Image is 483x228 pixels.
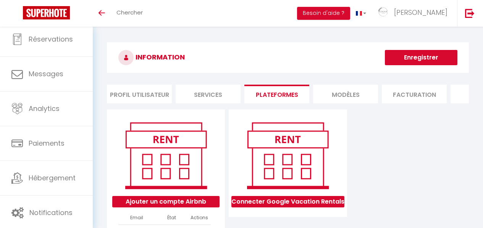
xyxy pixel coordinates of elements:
th: État [155,211,188,225]
button: Connecter Google Vacation Rentals [231,196,344,207]
li: Profil Utilisateur [107,85,172,103]
span: Messages [29,69,63,79]
span: Chercher [116,8,143,16]
li: MODÈLES [313,85,378,103]
span: Notifications [29,208,73,217]
span: [PERSON_NAME] [394,8,447,17]
span: Hébergement [29,173,76,183]
button: Besoin d'aide ? [297,7,350,20]
th: Email [118,211,155,225]
span: Réservations [29,34,73,44]
img: rent.png [117,119,215,192]
button: Ajouter un compte Airbnb [112,196,220,207]
h3: INFORMATION [107,42,469,73]
img: rent.png [239,119,336,192]
span: Analytics [29,104,60,113]
li: Services [176,85,241,103]
li: Facturation [382,85,447,103]
button: Enregistrer [385,50,457,65]
img: ... [378,7,389,18]
img: logout [465,8,475,18]
span: Paiements [29,138,65,148]
li: Plateformes [244,85,309,103]
th: Actions [187,211,210,225]
img: Super Booking [23,6,70,19]
iframe: LiveChat chat widget [451,196,483,228]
